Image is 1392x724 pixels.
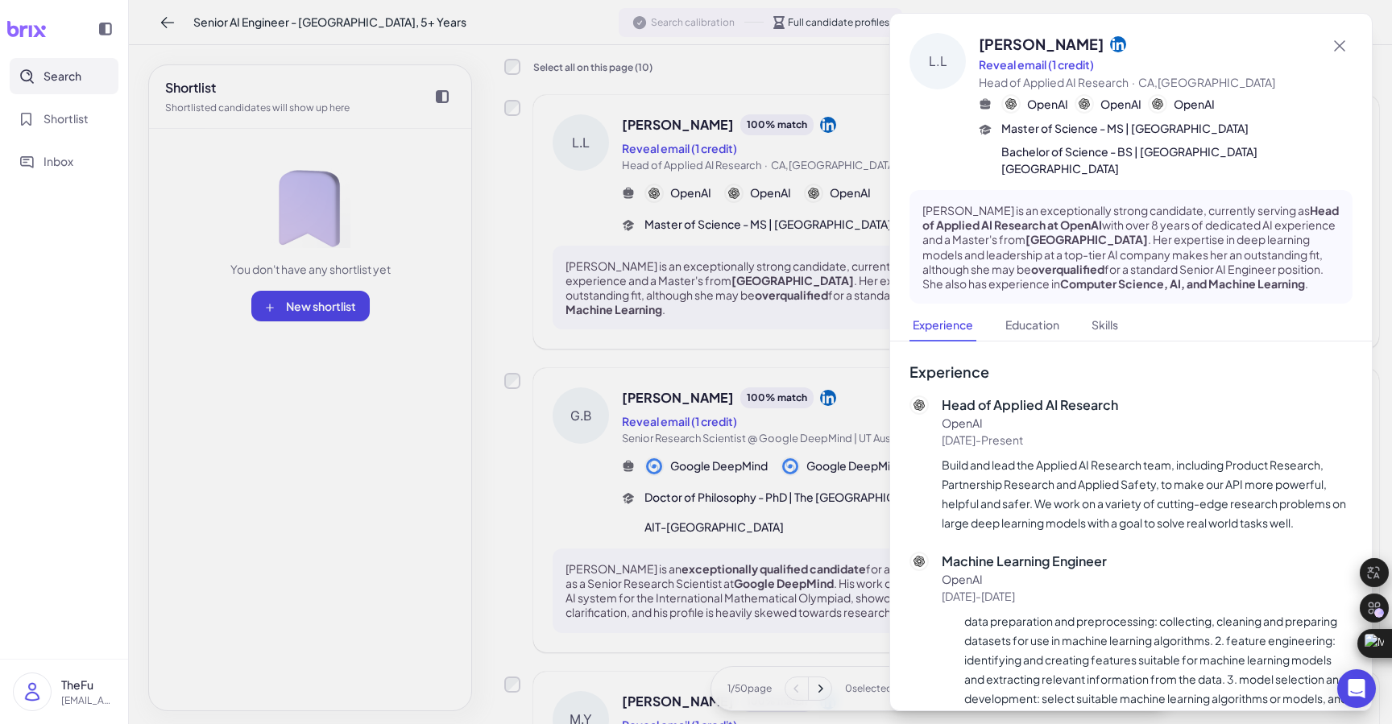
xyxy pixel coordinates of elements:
[1025,232,1148,246] strong: [GEOGRAPHIC_DATA]
[1100,96,1141,113] span: OpenAI
[1060,276,1305,291] strong: Computer Science, AI, and Machine Learning
[1076,96,1092,112] img: 公司logo
[979,56,1094,73] button: Reveal email (1 credit)
[1150,96,1166,112] img: 公司logo
[10,58,118,94] button: Search
[942,571,1353,588] p: OpenAI
[942,432,1353,449] p: [DATE] - Present
[61,676,115,693] p: TheFu
[10,101,118,137] button: Shortlist
[942,415,1353,432] p: OpenAI
[942,552,1353,571] p: Machine Learning Engineer
[942,455,1353,532] p: Build and lead the Applied AI Research team, including Product Research, Partnership Research and...
[909,361,1353,383] h3: Experience
[14,673,51,710] img: user_logo.png
[942,395,1353,415] p: Head of Applied AI Research
[909,310,976,341] button: Experience
[1174,96,1215,113] span: OpenAI
[43,68,81,85] span: Search
[911,397,927,413] img: 公司logo
[1031,262,1104,276] strong: overqualified
[909,310,1353,341] nav: Tabs
[43,153,73,170] span: Inbox
[43,110,89,127] span: Shortlist
[1003,96,1019,112] img: 公司logo
[1088,310,1121,341] button: Skills
[10,143,118,180] button: Inbox
[979,33,1104,55] span: [PERSON_NAME]
[1002,310,1063,341] button: Education
[922,203,1340,291] p: [PERSON_NAME] is an exceptionally strong candidate, currently serving as with over 8 years of ded...
[911,553,927,569] img: 公司logo
[1138,75,1275,89] span: CA,[GEOGRAPHIC_DATA]
[942,588,1353,605] p: [DATE] - [DATE]
[922,203,1339,232] strong: Head of Applied AI Research at OpenAI
[909,33,966,89] div: L.L
[1027,96,1068,113] span: OpenAI
[1132,75,1135,89] span: ·
[979,75,1129,89] span: Head of Applied AI Research
[61,693,115,708] p: [EMAIL_ADDRESS][DOMAIN_NAME]
[1337,669,1376,708] div: Open Intercom Messenger
[1001,120,1249,137] span: Master of Science - MS | [GEOGRAPHIC_DATA]
[1001,143,1327,177] span: Bachelor of Science - BS | [GEOGRAPHIC_DATA] [GEOGRAPHIC_DATA]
